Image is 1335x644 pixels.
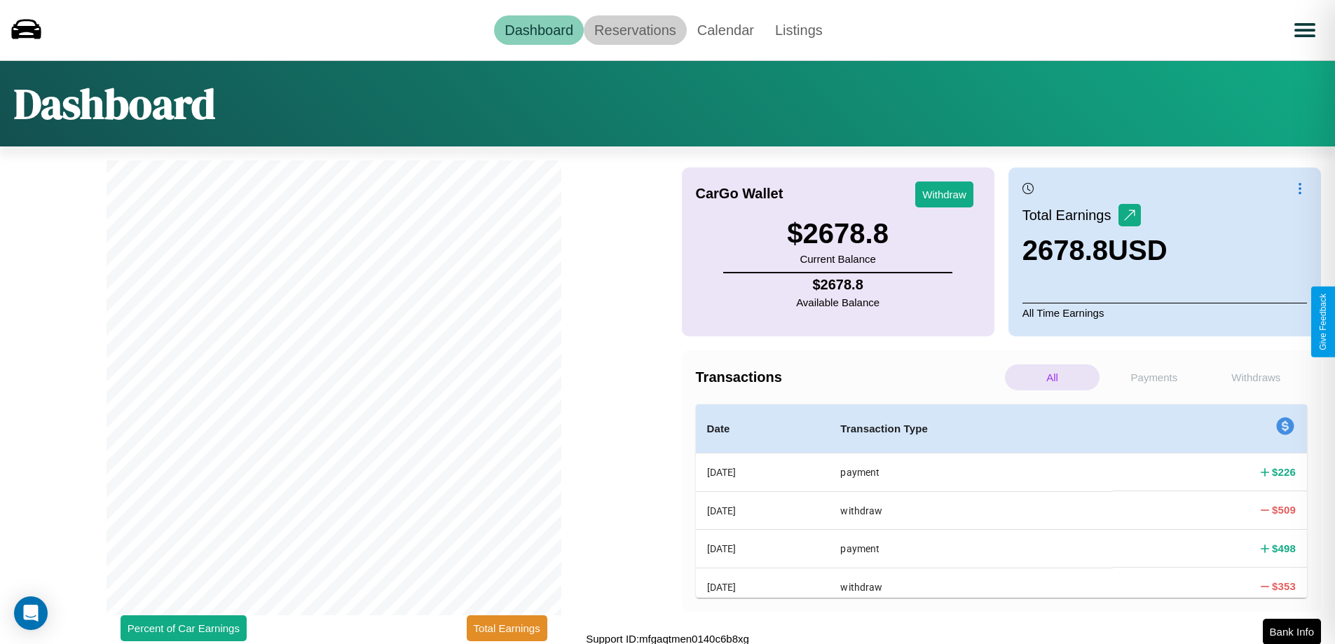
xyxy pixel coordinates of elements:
[696,568,830,605] th: [DATE]
[1272,465,1296,479] h4: $ 226
[696,369,1001,385] h4: Transactions
[787,249,889,268] p: Current Balance
[1022,203,1118,228] p: Total Earnings
[1272,579,1296,594] h4: $ 353
[829,453,1113,492] th: payment
[687,15,765,45] a: Calendar
[1209,364,1303,390] p: Withdraws
[696,491,830,529] th: [DATE]
[696,186,783,202] h4: CarGo Wallet
[796,277,879,293] h4: $ 2678.8
[14,75,215,132] h1: Dashboard
[765,15,833,45] a: Listings
[1107,364,1201,390] p: Payments
[829,530,1113,568] th: payment
[1272,541,1296,556] h4: $ 498
[1022,235,1168,266] h3: 2678.8 USD
[1272,502,1296,517] h4: $ 509
[14,596,48,630] div: Open Intercom Messenger
[494,15,584,45] a: Dashboard
[584,15,687,45] a: Reservations
[467,615,547,641] button: Total Earnings
[796,293,879,312] p: Available Balance
[787,218,889,249] h3: $ 2678.8
[696,453,830,492] th: [DATE]
[696,530,830,568] th: [DATE]
[1318,294,1328,350] div: Give Feedback
[840,420,1102,437] h4: Transaction Type
[1285,11,1324,50] button: Open menu
[1005,364,1100,390] p: All
[829,568,1113,605] th: withdraw
[829,491,1113,529] th: withdraw
[707,420,819,437] h4: Date
[121,615,247,641] button: Percent of Car Earnings
[1022,303,1307,322] p: All Time Earnings
[915,181,973,207] button: Withdraw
